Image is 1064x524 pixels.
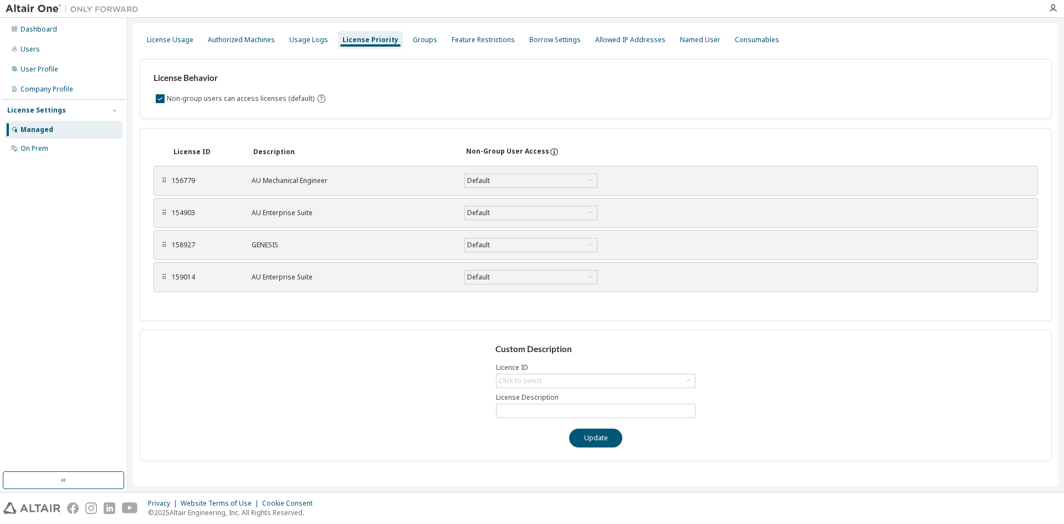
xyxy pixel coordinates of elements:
[465,175,492,187] div: Default
[496,363,695,372] label: Licence ID
[21,65,58,74] div: User Profile
[595,35,666,44] div: Allowed IP Addresses
[148,508,319,517] p: © 2025 Altair Engineering, Inc. All Rights Reserved.
[465,271,492,283] div: Default
[262,499,319,508] div: Cookie Consent
[67,502,79,514] img: facebook.svg
[172,176,238,185] div: 156779
[167,92,316,105] label: Non-group users can access licenses (default)
[172,208,238,217] div: 154903
[735,35,779,44] div: Consumables
[172,241,238,250] div: 158927
[3,502,60,514] img: altair_logo.svg
[21,125,53,134] div: Managed
[252,208,451,217] div: AU Enterprise Suite
[6,3,144,14] img: Altair One
[496,393,695,402] label: License Description
[465,174,597,187] div: Default
[253,147,453,156] div: Description
[252,176,451,185] div: AU Mechanical Engineer
[161,273,167,282] div: ⠿
[466,147,549,157] div: Non-Group User Access
[316,94,326,104] svg: By default any user not assigned to any group can access any license. Turn this setting off to di...
[181,499,262,508] div: Website Terms of Use
[529,35,581,44] div: Borrow Settings
[21,85,73,94] div: Company Profile
[21,25,57,34] div: Dashboard
[413,35,437,44] div: Groups
[21,144,48,153] div: On Prem
[499,377,542,385] div: Click to select
[289,35,328,44] div: Usage Logs
[208,35,275,44] div: Authorized Machines
[342,35,398,44] div: License Priority
[252,241,451,250] div: GENESIS
[680,35,720,44] div: Named User
[85,502,97,514] img: instagram.svg
[569,429,622,447] button: Update
[465,239,492,251] div: Default
[172,273,238,282] div: 159014
[148,499,181,508] div: Privacy
[465,238,597,252] div: Default
[161,241,167,250] div: ⠿
[495,344,697,355] h3: Custom Description
[154,73,325,84] h3: License Behavior
[147,35,193,44] div: License Usage
[173,147,240,156] div: License ID
[465,207,492,219] div: Default
[104,502,115,514] img: linkedin.svg
[497,374,695,388] div: Click to select
[161,208,167,217] div: ⠿
[7,106,66,115] div: License Settings
[452,35,515,44] div: Feature Restrictions
[252,273,451,282] div: AU Enterprise Suite
[122,502,138,514] img: youtube.svg
[465,271,597,284] div: Default
[161,176,167,185] div: ⠿
[21,45,40,54] div: Users
[465,206,597,220] div: Default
